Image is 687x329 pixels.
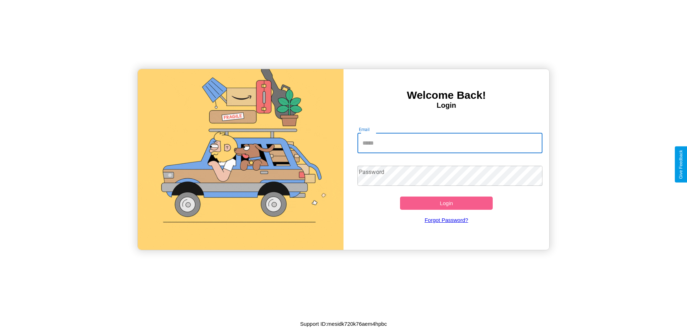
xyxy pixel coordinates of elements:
[138,69,343,250] img: gif
[343,101,549,110] h4: Login
[678,150,683,179] div: Give Feedback
[359,126,370,132] label: Email
[300,319,387,329] p: Support ID: mesidk720k76aem4hpbc
[400,197,493,210] button: Login
[343,89,549,101] h3: Welcome Back!
[354,210,539,230] a: Forgot Password?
